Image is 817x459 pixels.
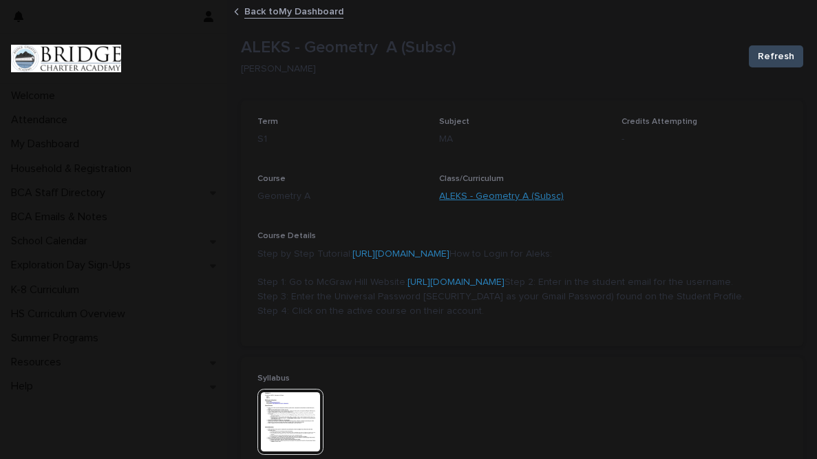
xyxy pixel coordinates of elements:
p: Help [6,380,44,393]
p: Household & Registration [6,162,142,175]
p: S1 [257,132,423,147]
button: Refresh [749,45,803,67]
span: Class/Curriculum [439,175,504,183]
span: Subject [439,118,469,126]
p: [PERSON_NAME] [241,63,732,75]
p: Geometry A [257,189,423,204]
p: BCA Staff Directory [6,186,116,200]
p: Exploration Day Sign-Ups [6,259,142,272]
p: - [622,132,787,147]
p: My Dashboard [6,138,90,151]
span: Syllabus [257,374,290,383]
p: HS Curriculum Overview [6,308,136,321]
span: Course Details [257,232,316,240]
img: V1C1m3IdTEidaUdm9Hs0 [11,45,121,72]
span: Term [257,118,278,126]
a: ALEKS - Geometry A (Subsc) [439,189,564,204]
span: Credits Attempting [622,118,697,126]
p: ALEKS - Geometry A (Subsc) [241,38,738,58]
p: Resources [6,356,72,369]
a: [URL][DOMAIN_NAME] [407,277,505,287]
p: Attendance [6,114,78,127]
p: Summer Programs [6,332,109,345]
p: School Calendar [6,235,98,248]
span: Course [257,175,286,183]
p: K-8 Curriculum [6,284,90,297]
p: MA [439,132,604,147]
p: Step by Step Tutorial: How to Login for Aleks: Step 1: Go to McGraw Hill Website: Step 2: Enter i... [257,247,787,319]
p: Welcome [6,89,66,103]
a: Back toMy Dashboard [244,3,343,19]
a: [URL][DOMAIN_NAME] [352,249,449,259]
p: BCA Emails & Notes [6,211,118,224]
span: Refresh [758,50,794,63]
